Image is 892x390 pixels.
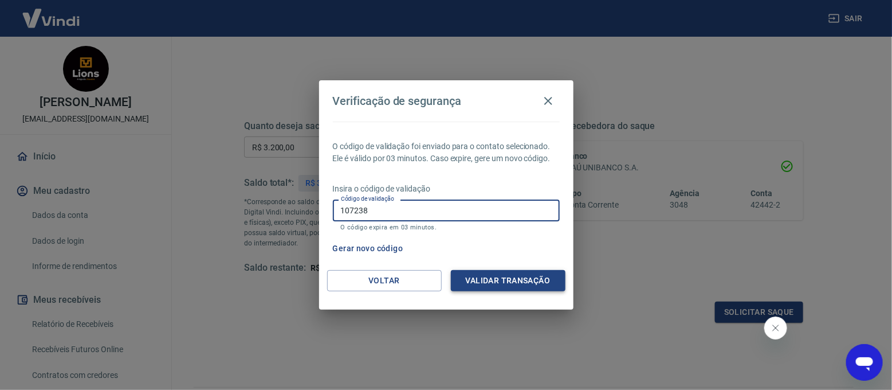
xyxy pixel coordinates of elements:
[341,224,552,231] p: O código expira em 03 minutos.
[341,194,394,203] label: Código de validação
[333,94,462,108] h4: Verificação de segurança
[451,270,565,291] button: Validar transação
[846,344,883,381] iframe: Botão para abrir a janela de mensagens
[7,8,96,17] span: Olá! Precisa de ajuda?
[333,141,560,165] p: O código de validação foi enviado para o contato selecionado. Ele é válido por 03 minutos. Caso e...
[764,317,787,340] iframe: Fechar mensagem
[328,238,408,259] button: Gerar novo código
[333,183,560,195] p: Insira o código de validação
[327,270,442,291] button: Voltar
